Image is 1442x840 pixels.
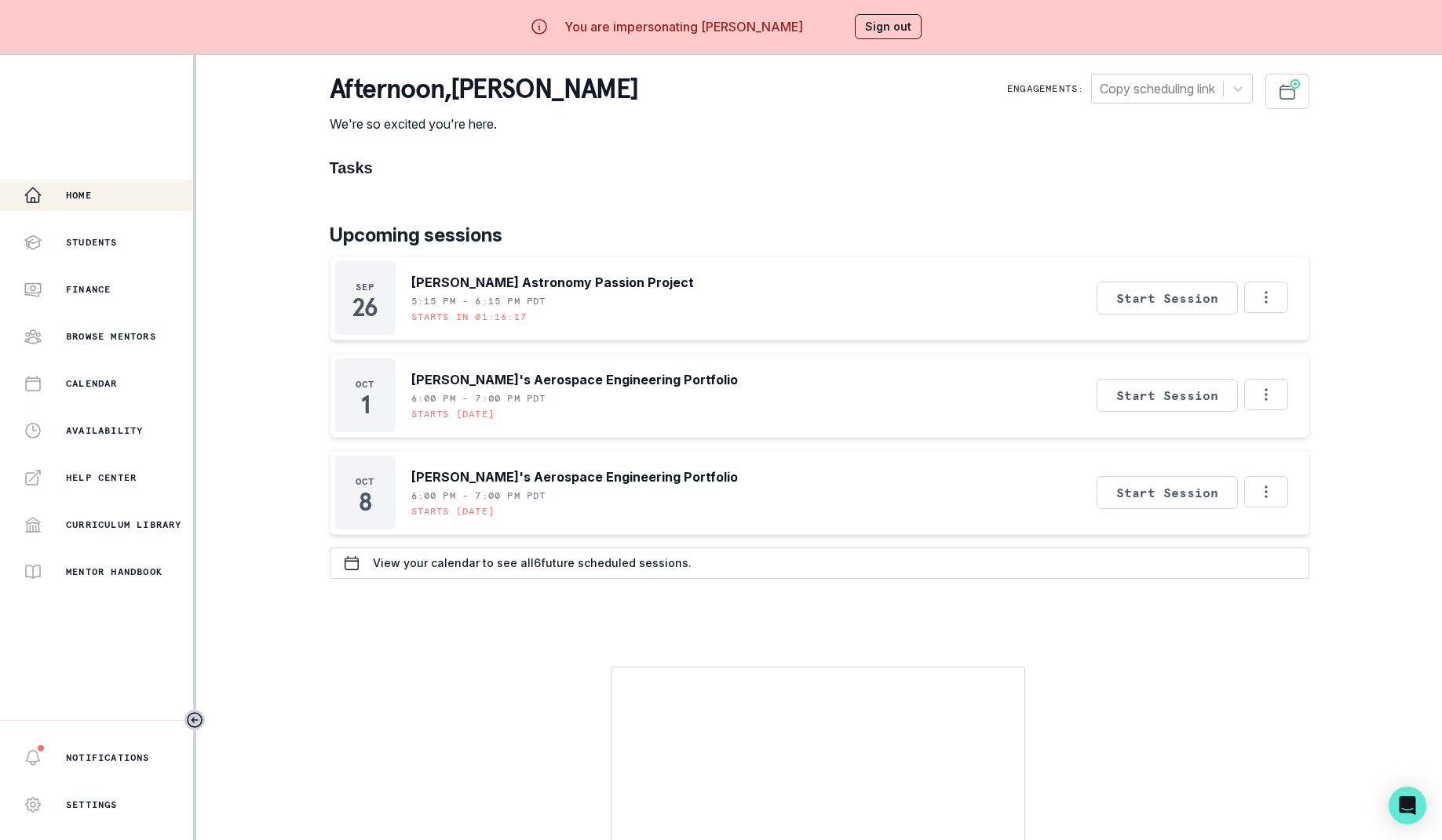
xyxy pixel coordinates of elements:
p: 1 [361,397,370,413]
p: Students [66,236,118,249]
button: Options [1244,282,1288,313]
p: 8 [359,494,371,510]
p: Calendar [66,377,118,390]
p: Mentor Handbook [66,565,162,578]
p: Oct [356,378,375,391]
p: Curriculum Library [66,518,182,531]
button: Options [1244,379,1288,410]
p: Starts [DATE] [411,505,495,518]
button: Start Session [1097,282,1238,315]
p: Starts [DATE] [411,408,495,420]
button: Sign out [855,14,922,39]
p: [PERSON_NAME]'s Aerospace Engineering Portfolio [411,467,738,486]
p: We're so excited you're here. [330,115,638,133]
p: 6:00 PM - 7:00 PM PDT [411,392,546,405]
p: Home [66,189,92,202]
div: Copy scheduling link [1100,79,1215,98]
p: Notifications [66,751,150,764]
p: Browse Mentors [66,330,156,343]
p: Sep [356,281,375,293]
p: Settings [66,798,118,811]
p: You are impersonating [PERSON_NAME] [564,17,803,36]
p: Engagements: [1007,82,1084,95]
p: Availability [66,424,143,437]
div: Open Intercom Messenger [1389,787,1426,824]
p: Help Center [66,471,137,484]
p: View your calendar to see all 6 future scheduled sessions. [373,557,692,569]
button: Toggle sidebar [184,710,205,730]
button: Start Session [1097,476,1238,509]
button: Options [1244,476,1288,507]
p: Upcoming sessions [330,221,1309,249]
p: 6:00 PM - 7:00 PM PDT [411,489,546,502]
p: Oct [356,475,375,488]
button: Start Session [1097,379,1238,412]
p: [PERSON_NAME]'s Aerospace Engineering Portfolio [411,370,738,389]
p: afternoon , [PERSON_NAME] [330,74,638,105]
p: Finance [66,283,111,296]
p: [PERSON_NAME] Astronomy Passion Project [411,273,694,292]
p: 5:15 PM - 6:15 PM PDT [411,295,546,307]
p: Starts in 01:16:17 [411,311,528,323]
p: 26 [352,300,377,315]
button: Schedule Sessions [1265,74,1309,109]
h1: Tasks [330,158,1309,177]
